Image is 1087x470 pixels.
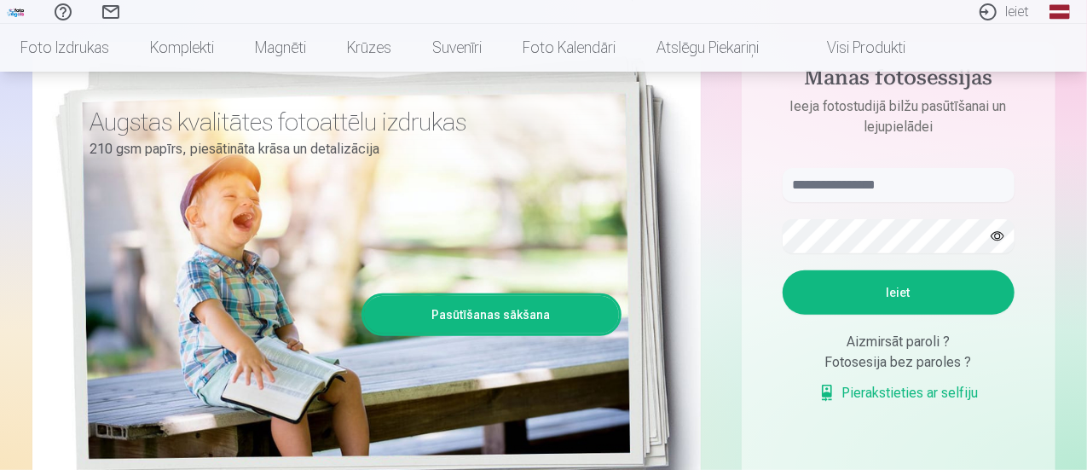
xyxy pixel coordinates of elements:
h3: Augstas kvalitātes fotoattēlu izdrukas [90,107,609,137]
a: Pasūtīšanas sākšana [364,296,619,334]
a: Visi produkti [779,24,926,72]
button: Ieiet [783,270,1015,315]
p: Ieeja fotostudijā bilžu pasūtīšanai un lejupielādei [766,96,1032,137]
a: Pierakstieties ar selfiju [818,383,979,403]
a: Krūzes [327,24,412,72]
p: 210 gsm papīrs, piesātināta krāsa un detalizācija [90,137,609,161]
h4: Manas fotosessijas [766,66,1032,96]
a: Suvenīri [412,24,502,72]
a: Atslēgu piekariņi [636,24,779,72]
img: /fa1 [7,7,26,17]
a: Magnēti [234,24,327,72]
a: Komplekti [130,24,234,72]
div: Aizmirsāt paroli ? [783,332,1015,352]
a: Foto kalendāri [502,24,636,72]
div: Fotosesija bez paroles ? [783,352,1015,373]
